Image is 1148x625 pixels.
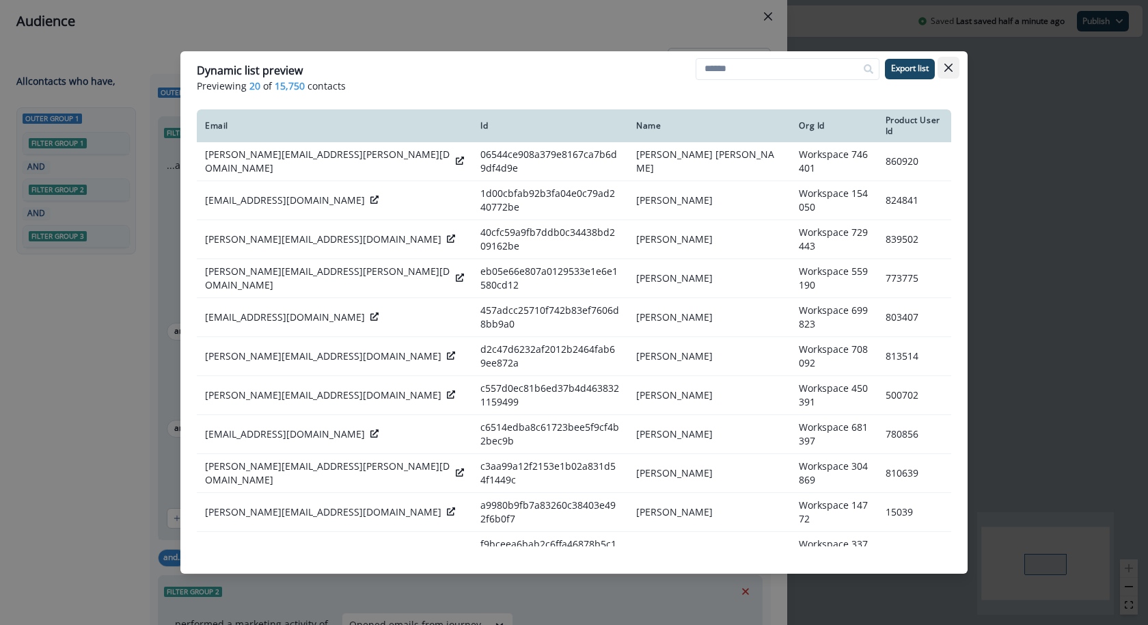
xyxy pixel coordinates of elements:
p: Export list [891,64,929,73]
td: 839502 [877,220,951,258]
button: Export list [885,59,935,79]
td: Workspace 699823 [791,297,877,336]
p: [EMAIL_ADDRESS][DOMAIN_NAME] [205,427,365,441]
td: 810639 [877,453,951,492]
td: Workspace 708092 [791,336,877,375]
td: [PERSON_NAME] [628,258,791,297]
p: [PERSON_NAME][EMAIL_ADDRESS][DOMAIN_NAME] [205,388,441,402]
td: Workspace 681397 [791,414,877,453]
td: 780856 [877,414,951,453]
p: [EMAIL_ADDRESS][DOMAIN_NAME] [205,310,365,324]
div: Product User Id [886,115,943,137]
td: [PERSON_NAME] [628,414,791,453]
div: Org Id [799,120,869,131]
td: Workspace 729443 [791,220,877,258]
td: Workspace 559190 [791,258,877,297]
td: 803407 [877,297,951,336]
td: 15039 [877,492,951,531]
div: Id [480,120,620,131]
td: 500702 [877,375,951,414]
p: Dynamic list preview [197,62,303,79]
p: [EMAIL_ADDRESS][DOMAIN_NAME] [205,194,365,207]
td: d2c47d6232af2012b2464fab69ee872a [472,336,628,375]
p: [PERSON_NAME][EMAIL_ADDRESS][DOMAIN_NAME] [205,232,441,246]
td: 773775 [877,258,951,297]
td: Workspace 337353 [791,531,877,570]
span: 15,750 [275,79,305,93]
p: [PERSON_NAME][EMAIL_ADDRESS][PERSON_NAME][DOMAIN_NAME] [205,460,450,487]
button: Close [938,57,959,79]
td: [PERSON_NAME] [628,336,791,375]
td: 1d00cbfab92b3fa04e0c79ad240772be [472,181,628,220]
div: Email [205,120,464,131]
td: 824841 [877,181,951,220]
td: Workspace 304869 [791,453,877,492]
td: [PERSON_NAME] [628,220,791,258]
td: c557d0ec81b6ed37b4d4638321159499 [472,375,628,414]
td: 860920 [877,142,951,181]
td: 06544ce908a379e8167ca7b6d9df4d9e [472,142,628,181]
p: [PERSON_NAME][EMAIL_ADDRESS][DOMAIN_NAME] [205,544,441,558]
p: [PERSON_NAME][EMAIL_ADDRESS][PERSON_NAME][DOMAIN_NAME] [205,148,450,175]
td: eb05e66e807a0129533e1e6e1580cd12 [472,258,628,297]
td: [PERSON_NAME] [628,531,791,570]
td: 362266 [877,531,951,570]
td: c6514edba8c61723bee5f9cf4b2bec9b [472,414,628,453]
td: Workspace 746401 [791,142,877,181]
td: [PERSON_NAME] [PERSON_NAME] [628,142,791,181]
td: [PERSON_NAME] [628,375,791,414]
td: [PERSON_NAME] [628,181,791,220]
td: [PERSON_NAME] [628,492,791,531]
td: Workspace 154050 [791,181,877,220]
td: 457adcc25710f742b83ef7606d8bb9a0 [472,297,628,336]
td: Workspace 14772 [791,492,877,531]
td: f9bceea6bab2c6ffa46878b5c1844f58 [472,531,628,570]
p: Previewing of contacts [197,79,951,93]
p: [PERSON_NAME][EMAIL_ADDRESS][DOMAIN_NAME] [205,349,441,363]
td: Workspace 450391 [791,375,877,414]
td: [PERSON_NAME] [628,297,791,336]
span: 20 [249,79,260,93]
p: [PERSON_NAME][EMAIL_ADDRESS][DOMAIN_NAME] [205,505,441,519]
div: Name [636,120,782,131]
p: [PERSON_NAME][EMAIL_ADDRESS][PERSON_NAME][DOMAIN_NAME] [205,265,450,292]
td: [PERSON_NAME] [628,453,791,492]
td: c3aa99a12f2153e1b02a831d54f1449c [472,453,628,492]
td: a9980b9fb7a83260c38403e492f6b0f7 [472,492,628,531]
td: 813514 [877,336,951,375]
td: 40cfc59a9fb7ddb0c34438bd209162be [472,220,628,258]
